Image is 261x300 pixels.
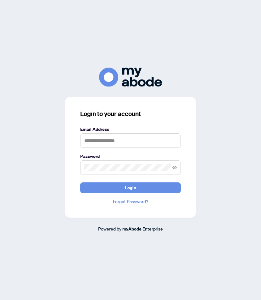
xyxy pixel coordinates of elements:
[172,165,177,170] span: eye-invisible
[122,225,142,232] a: myAbode
[80,198,181,205] a: Forgot Password?
[98,226,121,231] span: Powered by
[142,226,163,231] span: Enterprise
[80,126,181,133] label: Email Address
[80,182,181,193] button: Login
[99,68,162,87] img: ma-logo
[80,153,181,160] label: Password
[125,183,136,193] span: Login
[80,109,181,118] h3: Login to your account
